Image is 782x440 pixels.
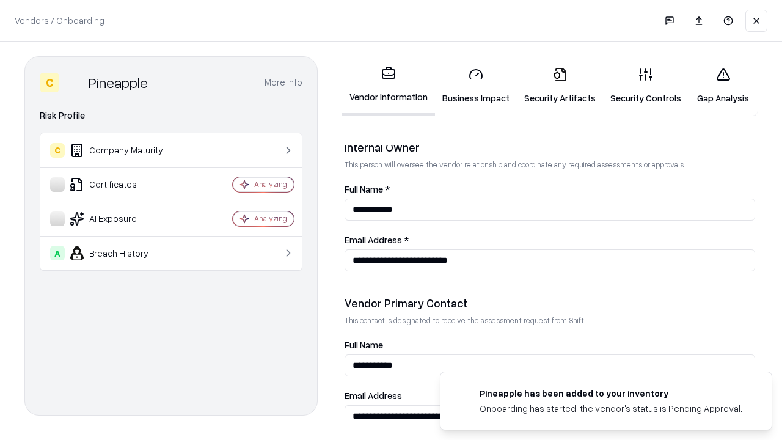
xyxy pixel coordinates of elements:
div: Breach History [50,246,196,260]
div: A [50,246,65,260]
a: Business Impact [435,57,517,114]
label: Email Address [345,391,755,400]
a: Vendor Information [342,56,435,116]
div: Analyzing [254,179,287,189]
div: Pineapple [89,73,148,92]
div: Pineapple has been added to your inventory [480,387,742,400]
a: Security Artifacts [517,57,603,114]
p: Vendors / Onboarding [15,14,104,27]
div: Certificates [50,177,196,192]
div: Onboarding has started, the vendor's status is Pending Approval. [480,402,742,415]
label: Full Name [345,340,755,350]
label: Full Name * [345,185,755,194]
div: Vendor Primary Contact [345,296,755,310]
div: C [40,73,59,92]
div: C [50,143,65,158]
a: Gap Analysis [689,57,758,114]
div: Company Maturity [50,143,196,158]
img: pineappleenergy.com [455,387,470,402]
div: Internal Owner [345,140,755,155]
p: This person will oversee the vendor relationship and coordinate any required assessments or appro... [345,159,755,170]
img: Pineapple [64,73,84,92]
div: AI Exposure [50,211,196,226]
label: Email Address * [345,235,755,244]
div: Analyzing [254,213,287,224]
button: More info [265,71,302,94]
a: Security Controls [603,57,689,114]
p: This contact is designated to receive the assessment request from Shift [345,315,755,326]
div: Risk Profile [40,108,302,123]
